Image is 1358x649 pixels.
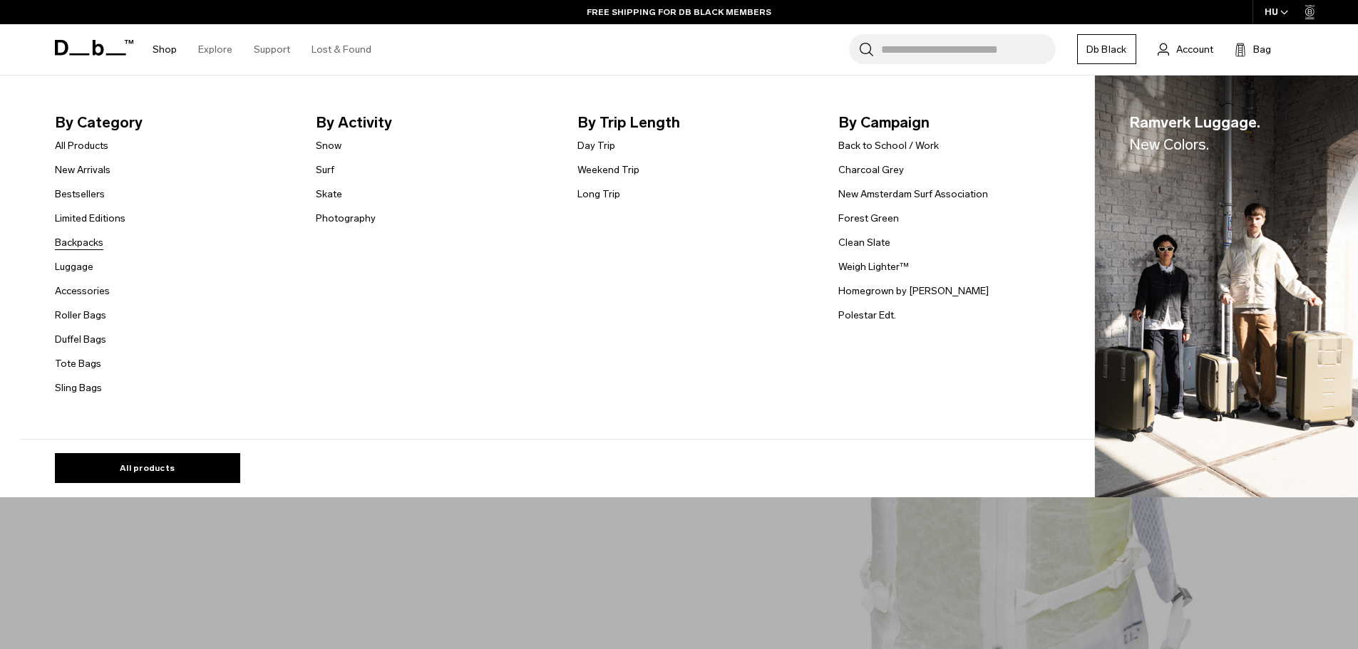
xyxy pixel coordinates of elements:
a: New Arrivals [55,162,110,177]
span: New Colors. [1129,135,1209,153]
a: Roller Bags [55,308,106,323]
button: Bag [1235,41,1271,58]
a: Polestar Edt. [838,308,896,323]
a: Limited Editions [55,211,125,226]
a: Explore [198,24,232,75]
a: Bestsellers [55,187,105,202]
a: Day Trip [577,138,615,153]
a: Lost & Found [312,24,371,75]
a: Duffel Bags [55,332,106,347]
a: Charcoal Grey [838,162,904,177]
a: Weigh Lighter™ [838,259,909,274]
span: By Activity [316,111,555,134]
a: Support [254,24,290,75]
span: By Campaign [838,111,1077,134]
a: Backpacks [55,235,103,250]
a: Luggage [55,259,93,274]
a: Surf [316,162,334,177]
a: Weekend Trip [577,162,639,177]
a: New Amsterdam Surf Association [838,187,988,202]
span: Account [1176,42,1213,57]
a: Skate [316,187,342,202]
a: Snow [316,138,341,153]
span: Bag [1253,42,1271,57]
a: Clean Slate [838,235,890,250]
a: Back to School / Work [838,138,939,153]
a: Shop [153,24,177,75]
a: Tote Bags [55,356,101,371]
nav: Main Navigation [142,24,382,75]
a: Db Black [1077,34,1136,64]
a: Forest Green [838,211,899,226]
span: Ramverk Luggage. [1129,111,1260,156]
span: By Trip Length [577,111,816,134]
a: All products [55,453,240,483]
a: All Products [55,138,108,153]
a: Sling Bags [55,380,102,395]
a: Homegrown by [PERSON_NAME] [838,284,989,298]
a: Long Trip [577,187,620,202]
a: Account [1158,41,1213,58]
a: FREE SHIPPING FOR DB BLACK MEMBERS [587,6,771,19]
a: Accessories [55,284,110,298]
span: By Category [55,111,294,134]
a: Photography [316,211,376,226]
